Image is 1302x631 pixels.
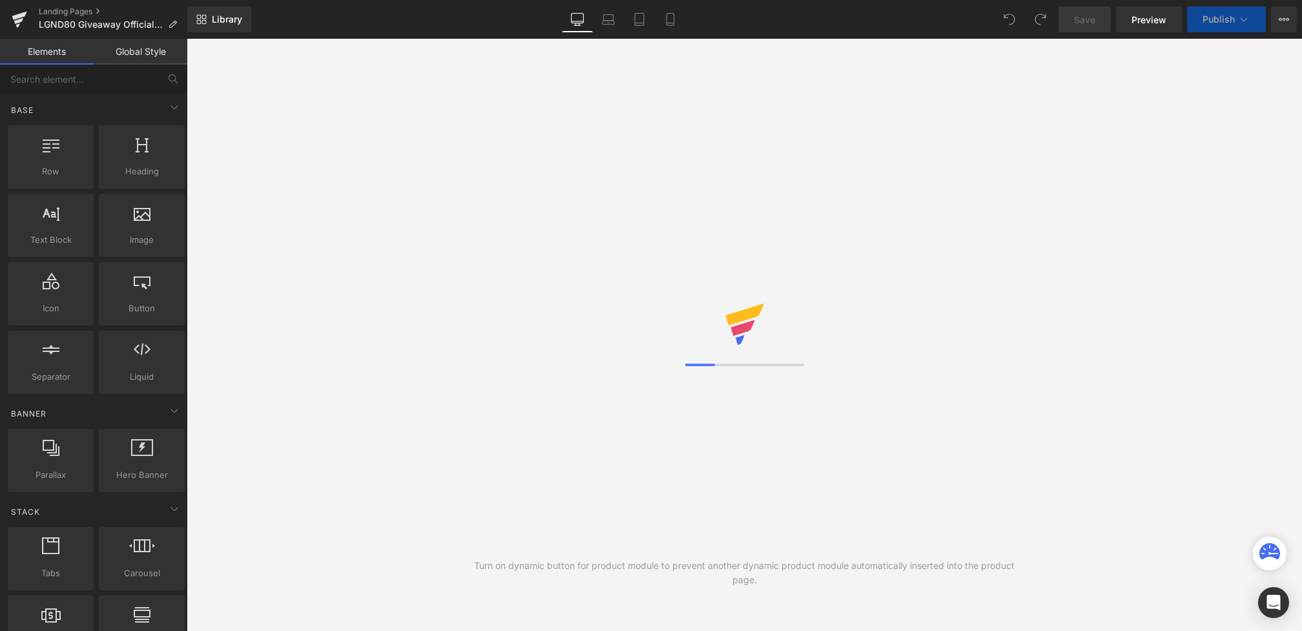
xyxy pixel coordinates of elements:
[655,6,686,32] a: Mobile
[466,559,1024,587] div: Turn on dynamic button for product module to prevent another dynamic product module automatically...
[624,6,655,32] a: Tablet
[1187,6,1266,32] button: Publish
[562,6,593,32] a: Desktop
[103,468,181,482] span: Hero Banner
[1028,6,1053,32] button: Redo
[103,233,181,247] span: Image
[94,39,187,65] a: Global Style
[1271,6,1297,32] button: More
[12,468,90,482] span: Parallax
[187,6,251,32] a: New Library
[103,566,181,580] span: Carousel
[1258,587,1289,618] div: Open Intercom Messenger
[39,6,187,17] a: Landing Pages
[12,233,90,247] span: Text Block
[12,566,90,580] span: Tabs
[12,302,90,315] span: Icon
[10,506,41,518] span: Stack
[12,165,90,178] span: Row
[593,6,624,32] a: Laptop
[1131,13,1166,26] span: Preview
[1203,14,1235,25] span: Publish
[103,302,181,315] span: Button
[1074,13,1095,26] span: Save
[212,14,242,25] span: Library
[10,104,35,116] span: Base
[39,19,163,30] span: LGND80 Giveaway Official Rules
[10,408,48,420] span: Banner
[12,370,90,384] span: Separator
[103,370,181,384] span: Liquid
[103,165,181,178] span: Heading
[1116,6,1182,32] a: Preview
[997,6,1022,32] button: Undo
